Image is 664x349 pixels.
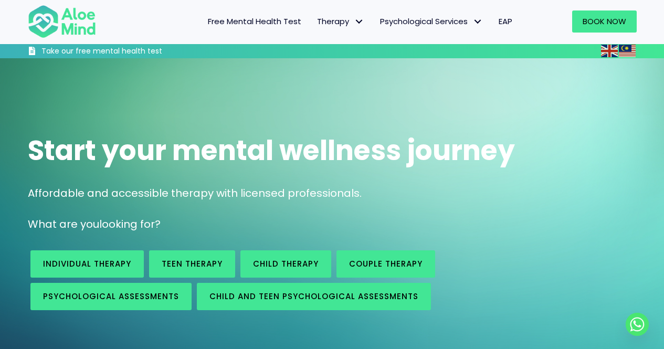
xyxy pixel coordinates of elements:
[41,46,218,57] h3: Take our free mental health test
[380,16,483,27] span: Psychological Services
[240,250,331,278] a: Child Therapy
[149,250,235,278] a: Teen Therapy
[352,14,367,29] span: Therapy: submenu
[208,16,301,27] span: Free Mental Health Test
[336,250,435,278] a: Couple therapy
[372,10,491,33] a: Psychological ServicesPsychological Services: submenu
[491,10,520,33] a: EAP
[619,45,637,57] a: Malay
[200,10,309,33] a: Free Mental Health Test
[470,14,486,29] span: Psychological Services: submenu
[43,291,179,302] span: Psychological assessments
[619,45,636,57] img: ms
[99,217,161,231] span: looking for?
[162,258,223,269] span: Teen Therapy
[28,4,96,39] img: Aloe mind Logo
[28,46,218,58] a: Take our free mental health test
[43,258,131,269] span: Individual therapy
[317,16,364,27] span: Therapy
[28,186,637,201] p: Affordable and accessible therapy with licensed professionals.
[601,45,619,57] a: English
[572,10,637,33] a: Book Now
[499,16,512,27] span: EAP
[197,283,431,310] a: Child and Teen Psychological assessments
[349,258,423,269] span: Couple therapy
[30,250,144,278] a: Individual therapy
[309,10,372,33] a: TherapyTherapy: submenu
[253,258,319,269] span: Child Therapy
[209,291,418,302] span: Child and Teen Psychological assessments
[28,217,99,231] span: What are you
[110,10,520,33] nav: Menu
[626,313,649,336] a: Whatsapp
[583,16,626,27] span: Book Now
[28,131,515,170] span: Start your mental wellness journey
[601,45,618,57] img: en
[30,283,192,310] a: Psychological assessments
